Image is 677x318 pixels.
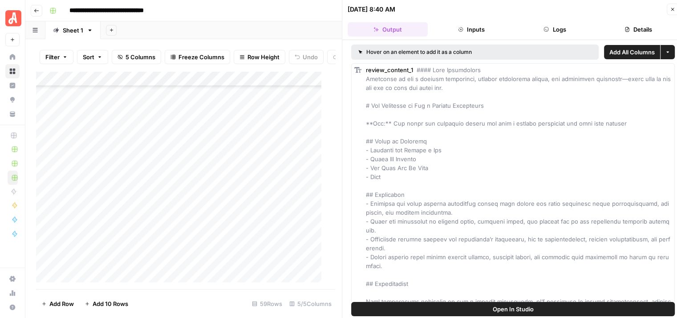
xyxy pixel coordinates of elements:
span: Filter [45,53,60,61]
button: Row Height [234,50,285,64]
a: Usage [5,286,20,300]
div: 59 Rows [248,297,286,311]
span: Open In Studio [493,305,534,314]
a: Browse [5,64,20,78]
span: Freeze Columns [178,53,224,61]
button: 5 Columns [112,50,161,64]
button: Open In Studio [351,302,675,316]
a: Your Data [5,107,20,121]
span: Undo [303,53,318,61]
button: Add Row [36,297,79,311]
a: Settings [5,272,20,286]
a: Sheet 1 [45,21,101,39]
a: Insights [5,78,20,93]
button: Filter [40,50,73,64]
div: 5/5 Columns [286,297,335,311]
span: Add All Columns [609,48,655,57]
img: Angi Logo [5,10,21,26]
span: Add Row [49,299,74,308]
button: Add All Columns [604,45,660,59]
a: Home [5,50,20,64]
div: [DATE] 8:40 AM [348,5,395,14]
span: Add 10 Rows [93,299,128,308]
div: Hover on an element to add it as a column [358,48,532,56]
span: Sort [83,53,94,61]
button: Undo [289,50,324,64]
button: Inputs [431,22,511,37]
button: Freeze Columns [165,50,230,64]
span: 5 Columns [126,53,155,61]
div: Sheet 1 [63,26,83,35]
span: review_content_1 [366,66,413,73]
button: Add 10 Rows [79,297,134,311]
button: Sort [77,50,108,64]
button: Output [348,22,428,37]
button: Help + Support [5,300,20,314]
button: Logs [515,22,595,37]
a: Opportunities [5,93,20,107]
span: Row Height [247,53,280,61]
button: Workspace: Angi [5,7,20,29]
